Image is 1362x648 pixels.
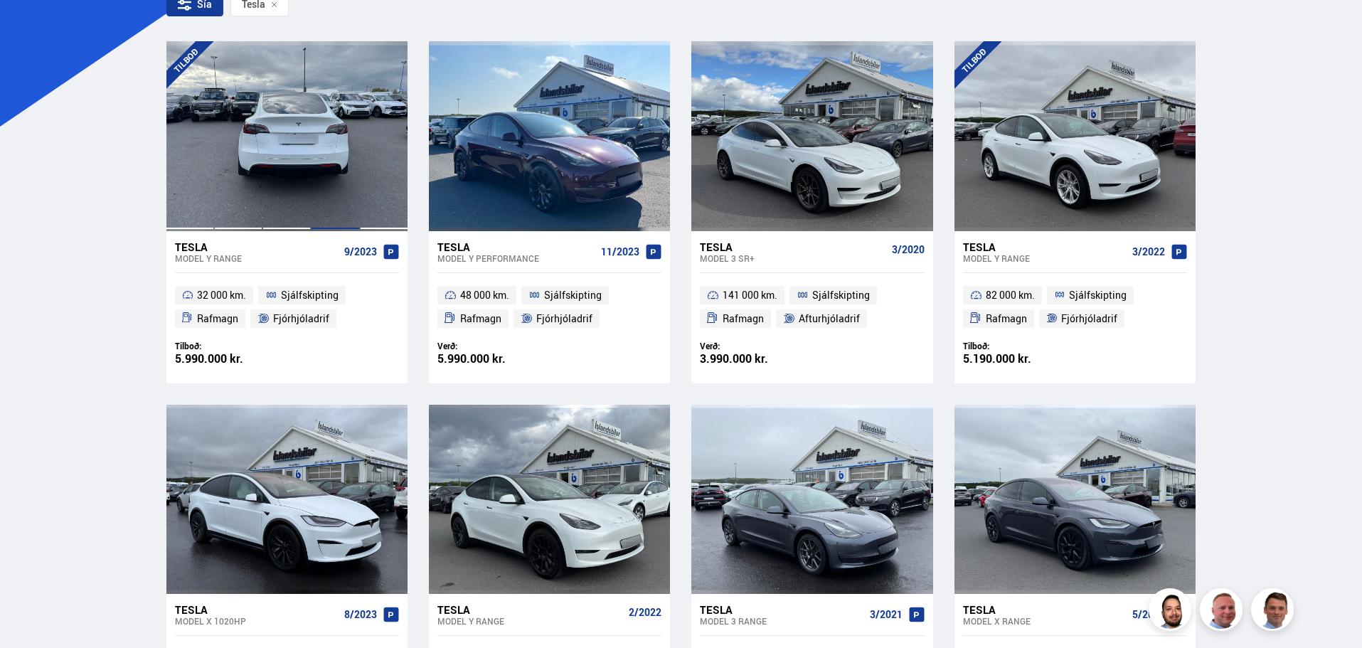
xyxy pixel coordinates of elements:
span: 11/2023 [601,246,639,257]
div: Model Y RANGE [963,253,1127,263]
div: Model Y RANGE [437,616,623,626]
span: 32 000 km. [197,287,246,304]
span: Rafmagn [986,310,1027,327]
div: 5.990.000 kr. [175,353,287,365]
div: Tesla [700,240,885,253]
div: Tesla [963,603,1127,616]
div: 5.190.000 kr. [963,353,1075,365]
span: Rafmagn [460,310,501,327]
div: Verð: [437,341,550,351]
div: Tesla [700,603,863,616]
button: Opna LiveChat spjallviðmót [11,6,54,48]
div: Tilboð: [175,341,287,351]
img: nhp88E3Fdnt1Opn2.png [1151,590,1193,633]
a: Tesla Model Y PERFORMANCE 11/2023 48 000 km. Sjálfskipting Rafmagn Fjórhjóladrif Verð: 5.990.000 kr. [429,231,670,383]
div: 5.990.000 kr. [437,353,550,365]
div: Tesla [437,603,623,616]
a: Tesla Model Y RANGE 3/2022 82 000 km. Sjálfskipting Rafmagn Fjórhjóladrif Tilboð: 5.190.000 kr. [954,231,1196,383]
span: 141 000 km. [723,287,777,304]
div: Model X RANGE [963,616,1127,626]
div: Model 3 SR+ [700,253,885,263]
span: Sjálfskipting [281,287,339,304]
div: Tesla [963,240,1127,253]
span: 9/2023 [344,246,377,257]
span: Fjórhjóladrif [273,310,329,327]
span: 5/2023 [1132,609,1165,620]
span: Afturhjóladrif [799,310,860,327]
img: FbJEzSuNWCJXmdc-.webp [1253,590,1296,633]
img: siFngHWaQ9KaOqBr.png [1202,590,1245,633]
div: Tesla [175,240,339,253]
span: Sjálfskipting [1069,287,1127,304]
span: 82 000 km. [986,287,1035,304]
span: 8/2023 [344,609,377,620]
div: Model 3 RANGE [700,616,863,626]
span: Fjórhjóladrif [1061,310,1117,327]
span: Rafmagn [723,310,764,327]
span: Fjórhjóladrif [536,310,592,327]
div: Model Y PERFORMANCE [437,253,595,263]
span: 3/2021 [870,609,903,620]
span: 48 000 km. [460,287,509,304]
div: Model X 1020HP [175,616,339,626]
div: Tilboð: [963,341,1075,351]
a: Tesla Model 3 SR+ 3/2020 141 000 km. Sjálfskipting Rafmagn Afturhjóladrif Verð: 3.990.000 kr. [691,231,932,383]
span: 2/2022 [629,607,661,618]
a: Tesla Model Y RANGE 9/2023 32 000 km. Sjálfskipting Rafmagn Fjórhjóladrif Tilboð: 5.990.000 kr. [166,231,408,383]
span: Rafmagn [197,310,238,327]
span: 3/2020 [892,244,925,255]
div: Model Y RANGE [175,253,339,263]
div: Tesla [175,603,339,616]
div: 3.990.000 kr. [700,353,812,365]
div: Tesla [437,240,595,253]
span: Sjálfskipting [812,287,870,304]
div: Verð: [700,341,812,351]
span: 3/2022 [1132,246,1165,257]
span: Sjálfskipting [544,287,602,304]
